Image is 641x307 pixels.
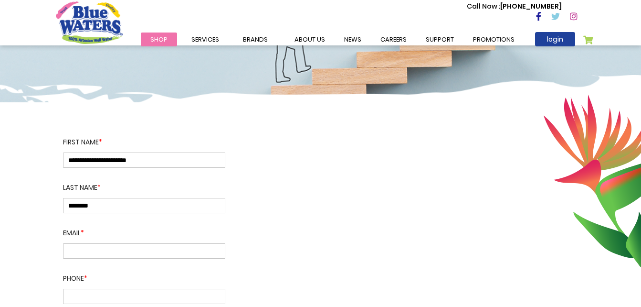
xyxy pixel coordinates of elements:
[243,35,268,44] span: Brands
[191,35,219,44] span: Services
[63,168,225,198] label: Last Name
[535,32,575,46] a: login
[63,259,225,289] label: Phone
[63,137,225,153] label: First name
[335,33,371,46] a: News
[63,213,225,243] label: Email
[371,33,416,46] a: careers
[285,33,335,46] a: about us
[150,35,168,44] span: Shop
[543,94,641,267] img: career-intro-leaves.png
[463,33,524,46] a: Promotions
[416,33,463,46] a: support
[467,1,562,11] p: [PHONE_NUMBER]
[467,1,500,11] span: Call Now :
[56,1,123,44] a: store logo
